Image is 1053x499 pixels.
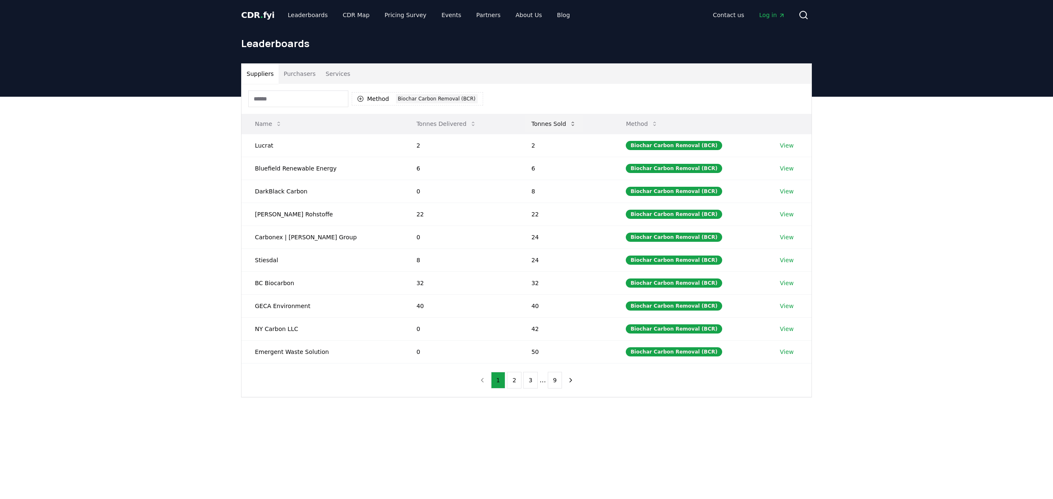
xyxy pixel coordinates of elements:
[518,180,613,203] td: 8
[626,164,722,173] div: Biochar Carbon Removal (BCR)
[242,248,403,271] td: Stiesdal
[403,271,518,294] td: 32
[539,375,546,385] li: ...
[780,348,794,356] a: View
[241,9,275,21] a: CDR.fyi
[753,8,792,23] a: Log in
[242,294,403,317] td: GECA Environment
[336,8,376,23] a: CDR Map
[626,187,722,196] div: Biochar Carbon Removal (BCR)
[518,271,613,294] td: 32
[780,302,794,310] a: View
[470,8,507,23] a: Partners
[518,226,613,248] td: 24
[248,115,289,132] button: Name
[403,294,518,317] td: 40
[564,372,578,389] button: next page
[242,317,403,340] td: NY Carbon LLC
[518,203,613,226] td: 22
[759,11,785,19] span: Log in
[525,115,583,132] button: Tonnes Sold
[780,325,794,333] a: View
[279,64,321,84] button: Purchasers
[780,233,794,241] a: View
[403,340,518,363] td: 0
[507,372,521,389] button: 2
[518,340,613,363] td: 50
[780,164,794,173] a: View
[706,8,792,23] nav: Main
[626,347,722,356] div: Biochar Carbon Removal (BCR)
[706,8,751,23] a: Contact us
[518,294,613,317] td: 40
[550,8,577,23] a: Blog
[548,372,562,389] button: 9
[780,141,794,150] a: View
[396,94,478,103] div: Biochar Carbon Removal (BCR)
[352,92,483,105] button: MethodBiochar Carbon Removal (BCR)
[403,134,518,157] td: 2
[509,8,549,23] a: About Us
[241,10,275,20] span: CDR fyi
[281,8,577,23] nav: Main
[242,226,403,248] td: Carbonex | [PERSON_NAME] Group
[780,256,794,264] a: View
[626,301,722,311] div: Biochar Carbon Removal (BCR)
[281,8,335,23] a: Leaderboards
[435,8,468,23] a: Events
[403,226,518,248] td: 0
[242,157,403,180] td: Bluefield Renewable Energy
[241,37,812,50] h1: Leaderboards
[321,64,355,84] button: Services
[780,210,794,218] a: View
[242,64,279,84] button: Suppliers
[518,157,613,180] td: 6
[242,271,403,294] td: BC Biocarbon
[780,279,794,287] a: View
[626,210,722,219] div: Biochar Carbon Removal (BCR)
[626,141,722,150] div: Biochar Carbon Removal (BCR)
[403,317,518,340] td: 0
[518,317,613,340] td: 42
[242,340,403,363] td: Emergent Waste Solution
[242,134,403,157] td: Lucrat
[403,203,518,226] td: 22
[626,256,722,265] div: Biochar Carbon Removal (BCR)
[626,233,722,242] div: Biochar Carbon Removal (BCR)
[780,187,794,196] a: View
[518,248,613,271] td: 24
[403,248,518,271] td: 8
[260,10,263,20] span: .
[410,115,483,132] button: Tonnes Delivered
[403,157,518,180] td: 6
[626,324,722,334] div: Biochar Carbon Removal (BCR)
[523,372,538,389] button: 3
[403,180,518,203] td: 0
[518,134,613,157] td: 2
[378,8,433,23] a: Pricing Survey
[619,115,665,132] button: Method
[242,203,403,226] td: [PERSON_NAME] Rohstoffe
[626,278,722,288] div: Biochar Carbon Removal (BCR)
[491,372,506,389] button: 1
[242,180,403,203] td: DarkBlack Carbon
